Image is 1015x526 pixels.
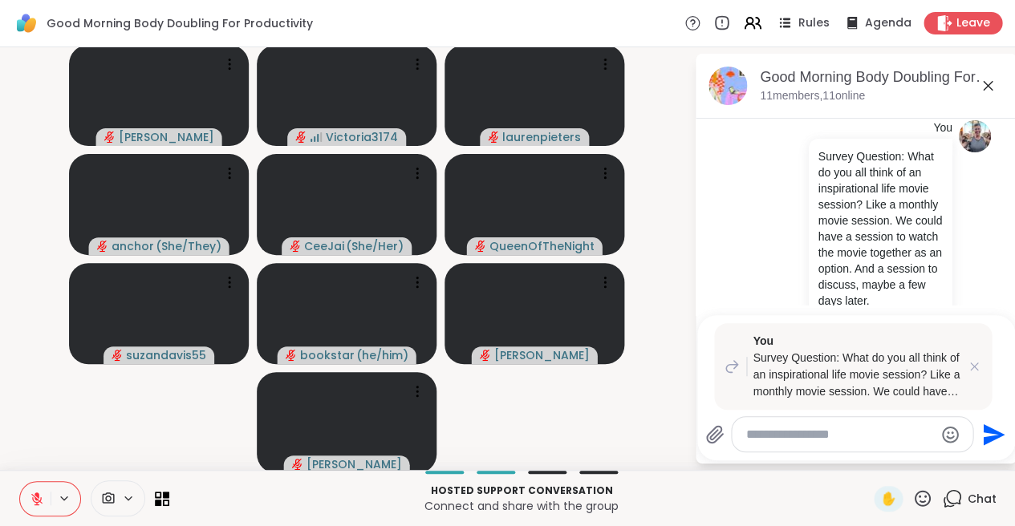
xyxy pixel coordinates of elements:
p: Survey Question: What do you all think of an inspirational life movie session? Like a monthly mov... [753,350,960,400]
textarea: Type your message [746,427,933,443]
img: ShareWell Logomark [13,10,40,37]
span: [PERSON_NAME] [307,456,402,472]
img: Good Morning Body Doubling For Productivity, Sep 12 [708,67,747,105]
img: https://sharewell-space-live.sfo3.digitaloceanspaces.com/user-generated/cca46633-8413-4581-a5b3-c... [959,120,991,152]
span: laurenpieters [502,129,581,145]
span: suzandavis55 [126,347,206,363]
span: audio-muted [475,241,486,252]
span: audio-muted [286,350,297,361]
h4: You [933,120,952,136]
span: ( She/They ) [156,238,221,254]
span: bookstar [300,347,355,363]
span: Rules [798,15,829,31]
span: QueenOfTheNight [489,238,595,254]
p: Connect and share with the group [179,498,864,514]
span: audio-muted [480,350,491,361]
span: audio-muted [104,131,116,143]
span: ( She/Her ) [346,238,404,254]
span: Chat [967,491,996,507]
span: Leave [956,15,989,31]
span: [PERSON_NAME] [119,129,214,145]
span: anchor [112,238,154,254]
div: Good Morning Body Doubling For Productivity, [DATE] [760,67,1004,87]
p: Hosted support conversation [179,484,864,498]
span: audio-muted [488,131,499,143]
span: ( he/him ) [356,347,408,363]
p: Survey Question: What do you all think of an inspirational life movie session? Like a monthly mov... [818,148,943,309]
span: You [753,333,960,350]
span: audio-muted [292,459,303,470]
span: audio-muted [295,131,307,143]
span: Victoria3174 [326,129,398,145]
span: Agenda [864,15,911,31]
span: audio-muted [97,241,108,252]
span: [PERSON_NAME] [494,347,590,363]
span: ✋ [880,489,896,508]
span: audio-muted [112,350,123,361]
span: audio-muted [290,241,301,252]
p: 11 members, 11 online [760,88,865,104]
button: Send [973,416,1009,452]
button: Emoji picker [940,425,960,444]
span: CeeJai [304,238,344,254]
span: Good Morning Body Doubling For Productivity [47,15,313,31]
